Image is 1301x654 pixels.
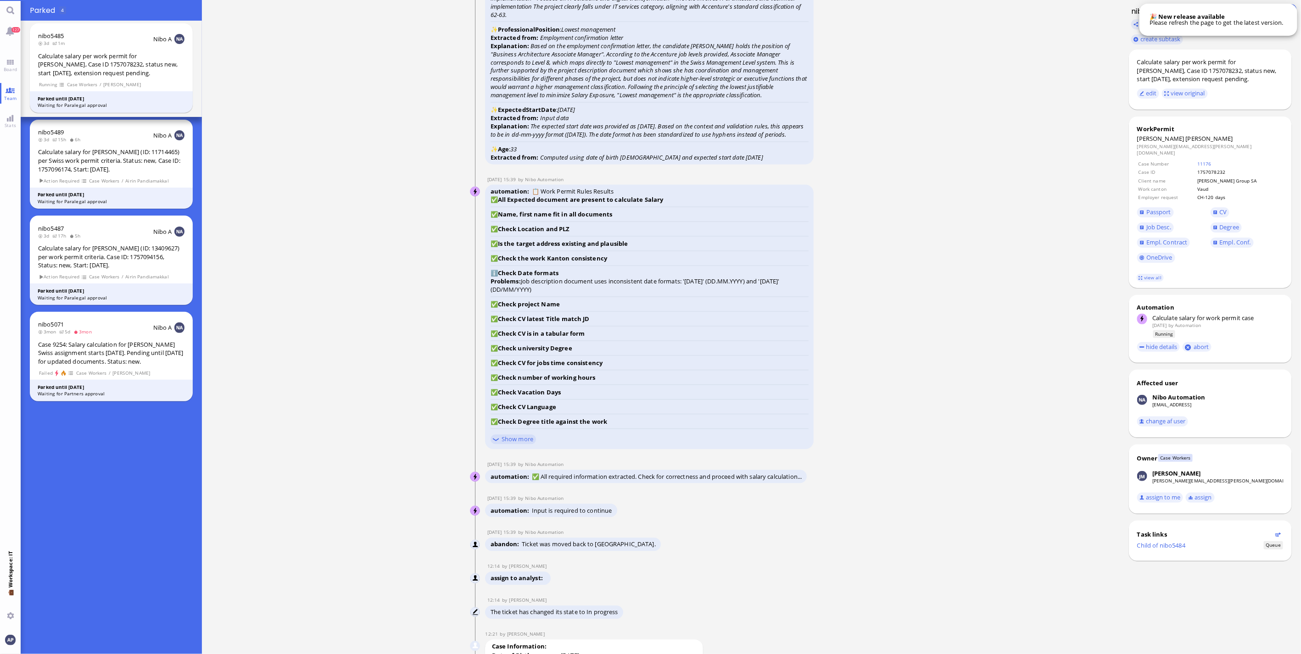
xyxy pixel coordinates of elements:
div: [PERSON_NAME] [1152,469,1201,477]
span: by [500,631,507,637]
div: Owner [1137,454,1158,462]
button: assign to me [1137,493,1184,503]
span: by [518,461,525,468]
a: CV [1211,207,1230,217]
button: hide details [1137,342,1180,352]
span: [PERSON_NAME] [112,369,151,377]
span: 4 [61,7,64,13]
span: CV [1220,208,1227,216]
td: Work canton [1138,185,1196,193]
span: Nibo A [153,131,172,139]
span: nibo5489 [38,128,64,136]
span: 3d [38,40,52,46]
span: assign to analyst [491,574,546,582]
p: Please refresh the page to get the latest version. [1150,20,1284,26]
span: Running [1153,330,1176,338]
strong: Extracted from: [491,114,539,122]
i: [DATE] [558,106,575,114]
strong: Check CV for jobs time consistency [498,359,603,367]
span: Case Workers [67,81,98,89]
span: Ticket was moved back to [GEOGRAPHIC_DATA]. [522,540,656,549]
span: automation [491,473,532,481]
span: 12:14 [487,597,502,604]
i: Based on the employment confirmation letter, the candidate [PERSON_NAME] holds the position of "B... [491,42,807,100]
span: Stats [2,122,18,128]
span: Status [1264,541,1283,549]
i: The expected start date was provided as [DATE]. Based on the context and validation rules, this a... [491,122,804,139]
img: Nibo Automation [1137,395,1147,405]
span: Board [1,66,19,72]
td: Vaud [1197,185,1283,193]
span: Nibo A [153,227,172,236]
span: The ticket has changed its state to In progress [491,608,618,616]
h1: nibo5485 [1129,6,1167,17]
strong: Extracted from: [491,33,539,42]
a: 11176 [1197,161,1212,167]
div: Waiting for Partners approval [38,390,185,397]
span: 6h [69,136,84,143]
button: assign [1186,493,1215,503]
span: by [1168,322,1173,328]
img: NA [174,227,184,237]
span: nibo5071 [38,320,64,328]
span: Action Required [39,273,80,281]
span: Airin Pandiamakkal [125,273,169,281]
img: NA [174,130,184,140]
span: by [518,495,525,502]
button: abort [1183,342,1212,352]
strong: Is the target address existing and plausible [498,240,628,248]
span: / [108,369,111,377]
a: Job Desc. [1137,222,1174,233]
div: Waiting for Paralegal approval [38,102,185,109]
i: 33 [510,145,517,154]
span: nibo5487 [38,224,64,233]
span: 5d [59,328,73,335]
span: ✅ All required information extracted. Check for correctness and proceed with salary calculation... [532,473,802,481]
div: Calculate salary for [PERSON_NAME] (ID: 13409627) per work permit criteria. Case ID: 1757094156, ... [38,244,184,270]
strong: Age [498,145,509,154]
span: Airin Pandiamakkal [125,177,169,185]
i: Lowest management [561,25,615,33]
td: Case Number [1138,160,1196,167]
img: NA [174,322,184,333]
span: by [518,529,525,536]
span: Team [2,95,19,101]
i: Computed using date of birth [DEMOGRAPHIC_DATA] and expected start date [DATE] [540,154,763,162]
div: Affected user [1137,379,1178,387]
img: Janet Mathews [470,641,480,651]
span: / [121,177,124,185]
a: Empl. Contract [1137,238,1190,248]
div: Calculate salary for work permit case [1152,314,1284,322]
span: Nibo A [153,323,172,332]
td: [PERSON_NAME] Group SA [1197,177,1283,184]
span: Job Desc. [1146,223,1171,231]
img: Janet Mathews [470,574,480,584]
strong: Problems: [491,277,521,286]
span: automation [491,188,532,196]
img: Nibo Automation [470,187,480,197]
span: 3d [38,233,52,239]
span: janet.mathews@bluelakelegal.com [509,597,547,604]
span: automation [491,507,532,515]
span: 3mon [73,328,95,335]
span: Case Workers [89,177,120,185]
span: janet.mathews@bluelakelegal.com [509,563,547,570]
strong: Check Degree title against the work [498,418,608,426]
strong: Check the work Kanton consistency [498,255,607,263]
a: view all [1137,274,1163,282]
span: janet.mathews@bluelakelegal.com [507,631,545,637]
span: automation@nibo.ai [525,495,564,502]
strong: Check university Degree [498,344,572,353]
span: / [99,81,102,89]
a: nibo5485 [38,32,64,40]
button: change af user [1137,416,1189,427]
strong: Extracted from: [491,154,539,162]
i: Employment confirmation letter [540,33,624,42]
span: by [518,177,525,183]
span: [DATE] 15:39 [487,461,518,468]
strong: ProfessionalPosition [498,25,560,33]
span: Empl. Conf. [1220,238,1251,246]
span: [DATE] 15:39 [487,529,518,536]
button: Copy ticket nibo5485 link to clipboard [1131,19,1143,29]
div: Waiting for Paralegal approval [38,294,185,301]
